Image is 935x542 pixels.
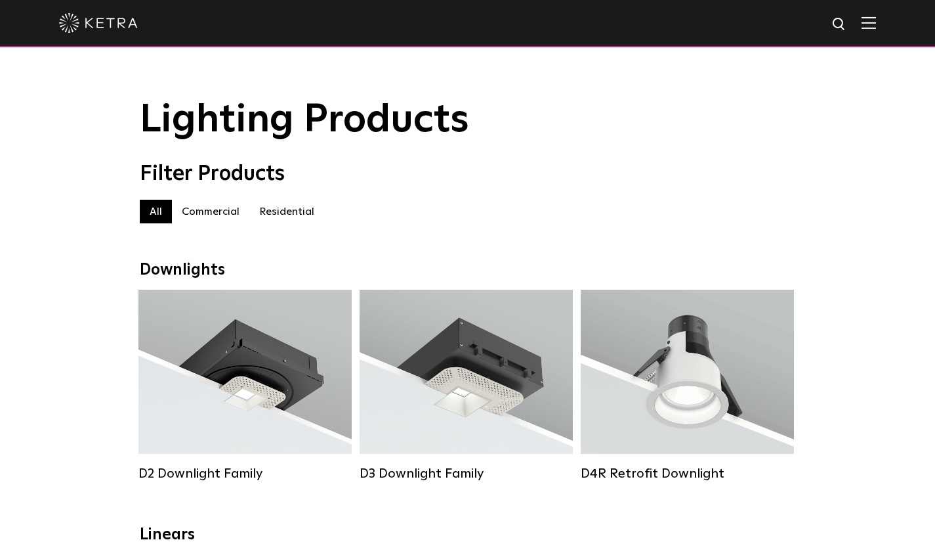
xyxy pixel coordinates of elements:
[140,261,796,280] div: Downlights
[140,162,796,187] div: Filter Products
[140,101,469,140] span: Lighting Products
[581,466,794,482] div: D4R Retrofit Downlight
[249,200,324,223] label: Residential
[138,466,352,482] div: D2 Downlight Family
[138,290,352,482] a: D2 Downlight Family Lumen Output:1200Colors:White / Black / Gloss Black / Silver / Bronze / Silve...
[140,200,172,223] label: All
[59,13,138,33] img: ketra-logo-2019-white
[581,290,794,482] a: D4R Retrofit Downlight Lumen Output:800Colors:White / BlackBeam Angles:15° / 25° / 40° / 60°Watta...
[862,16,876,29] img: Hamburger%20Nav.svg
[360,290,573,482] a: D3 Downlight Family Lumen Output:700 / 900 / 1100Colors:White / Black / Silver / Bronze / Paintab...
[360,466,573,482] div: D3 Downlight Family
[172,200,249,223] label: Commercial
[831,16,848,33] img: search icon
